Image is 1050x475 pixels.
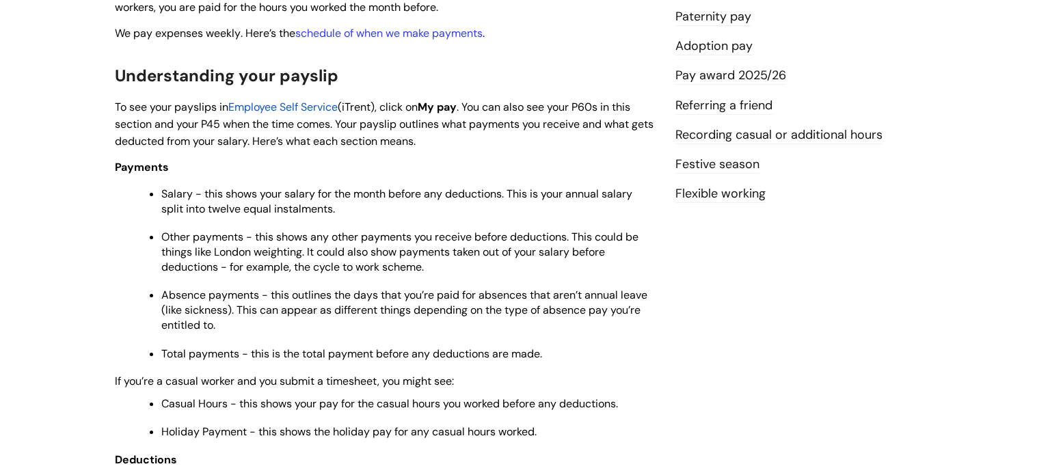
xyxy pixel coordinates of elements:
[115,160,169,174] span: Payments
[228,100,338,114] a: Employee Self Service
[675,8,751,26] a: Paternity pay
[418,100,457,114] span: My pay
[115,374,454,388] span: If you’re a casual worker and you submit a timesheet, you might see:
[675,185,766,203] a: Flexible working
[115,65,338,86] span: Understanding your payslip
[115,100,654,148] span: . You can also see your P60s in this section and your P45 when the time comes. Your payslip outli...
[675,67,786,85] a: Pay award 2025/26
[161,187,632,216] span: Salary - this shows your salary for the month before any deductions. This is your annual salary s...
[115,26,485,40] span: . Here’s the .
[675,97,772,115] a: Referring a friend
[161,288,647,332] span: Absence payments - this outlines the days that you’re paid for absences that aren’t annual leave ...
[161,347,542,361] span: Total payments - this is the total payment before any deductions are made.
[675,156,759,174] a: Festive season
[161,230,638,274] span: Other payments - this shows any other payments you receive before deductions. This could be thing...
[115,26,241,40] span: We pay expenses weekly
[161,424,537,439] span: Holiday Payment - this shows the holiday pay for any casual hours worked.
[115,100,228,114] span: To see your payslips in
[675,126,883,144] a: Recording casual or additional hours
[295,26,483,40] a: schedule of when we make payments
[338,100,418,114] span: (iTrent), click on
[115,452,177,467] span: Deductions
[161,396,618,411] span: Casual Hours - this shows your pay for the casual hours you worked before any deductions.
[675,38,753,55] a: Adoption pay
